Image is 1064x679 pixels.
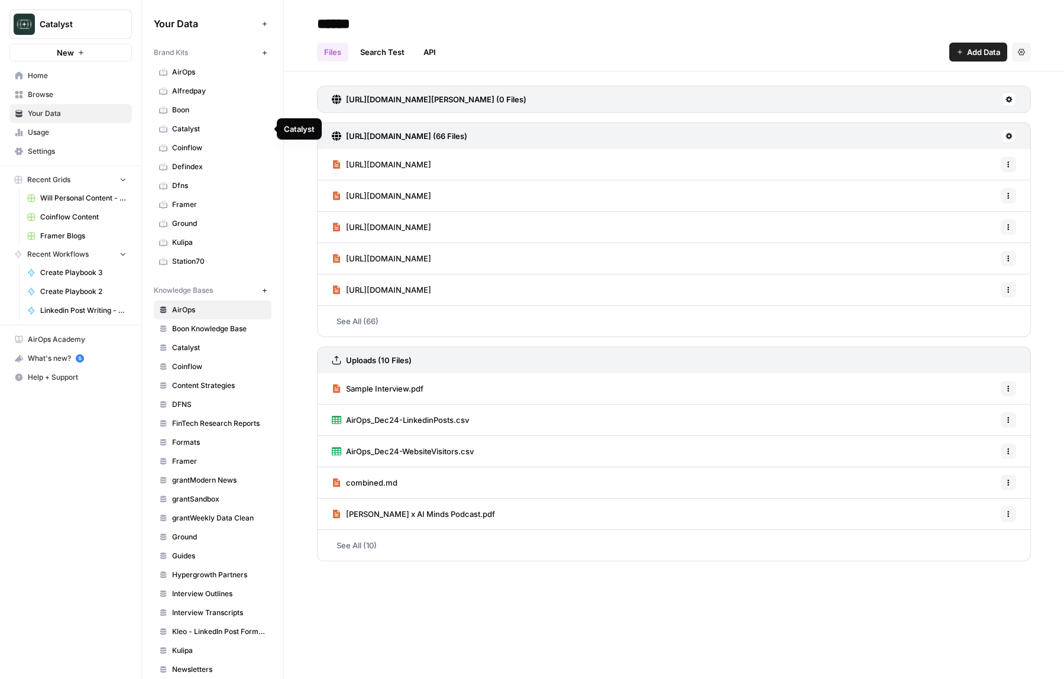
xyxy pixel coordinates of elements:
[332,180,431,211] a: [URL][DOMAIN_NAME]
[317,43,348,62] a: Files
[154,101,271,119] a: Boon
[346,284,431,296] span: [URL][DOMAIN_NAME]
[40,18,111,30] span: Catalyst
[40,231,127,241] span: Framer Blogs
[172,607,266,618] span: Interview Transcripts
[154,195,271,214] a: Framer
[346,130,467,142] h3: [URL][DOMAIN_NAME] (66 Files)
[154,414,271,433] a: FinTech Research Reports
[154,357,271,376] a: Coinflow
[154,490,271,509] a: grantSandbox
[332,274,431,305] a: [URL][DOMAIN_NAME]
[154,338,271,357] a: Catalyst
[172,324,266,334] span: Boon Knowledge Base
[172,143,266,153] span: Coinflow
[28,127,127,138] span: Usage
[9,171,132,189] button: Recent Grids
[172,342,266,353] span: Catalyst
[22,263,132,282] a: Create Playbook 3
[967,46,1000,58] span: Add Data
[353,43,412,62] a: Search Test
[346,383,423,395] span: Sample Interview.pdf
[154,176,271,195] a: Dfns
[9,66,132,85] a: Home
[154,471,271,490] a: grantModern News
[346,159,431,170] span: [URL][DOMAIN_NAME]
[332,212,431,242] a: [URL][DOMAIN_NAME]
[172,532,266,542] span: Ground
[154,452,271,471] a: Framer
[317,306,1031,337] a: See All (66)
[172,418,266,429] span: FinTech Research Reports
[154,47,188,58] span: Brand Kits
[346,445,474,457] span: AirOps_Dec24-WebsiteVisitors.csv
[154,641,271,660] a: Kulipa
[22,227,132,245] a: Framer Blogs
[154,660,271,679] a: Newsletters
[9,245,132,263] button: Recent Workflows
[154,138,271,157] a: Coinflow
[172,664,266,675] span: Newsletters
[154,252,271,271] a: Station70
[332,123,467,149] a: [URL][DOMAIN_NAME] (66 Files)
[172,180,266,191] span: Dfns
[28,372,127,383] span: Help + Support
[172,256,266,267] span: Station70
[332,373,423,404] a: Sample Interview.pdf
[154,214,271,233] a: Ground
[9,349,132,368] button: What's new? 5
[172,86,266,96] span: Alfredpay
[154,395,271,414] a: DFNS
[154,433,271,452] a: Formats
[172,456,266,467] span: Framer
[9,123,132,142] a: Usage
[949,43,1007,62] button: Add Data
[154,584,271,603] a: Interview Outlines
[9,368,132,387] button: Help + Support
[57,47,74,59] span: New
[154,528,271,547] a: Ground
[172,570,266,580] span: Hypergrowth Partners
[154,547,271,565] a: Guides
[172,199,266,210] span: Framer
[10,350,131,367] div: What's new?
[22,282,132,301] a: Create Playbook 2
[172,237,266,248] span: Kulipa
[332,149,431,180] a: [URL][DOMAIN_NAME]
[172,161,266,172] span: Defindex
[9,104,132,123] a: Your Data
[172,399,266,410] span: DFNS
[154,622,271,641] a: Kleo - LinkedIn Post Formats
[14,14,35,35] img: Catalyst Logo
[40,212,127,222] span: Coinflow Content
[154,300,271,319] a: AirOps
[154,119,271,138] a: Catalyst
[40,305,127,316] span: Linkedin Post Writing - [DATE]
[346,414,469,426] span: AirOps_Dec24-LinkedinPosts.csv
[154,319,271,338] a: Boon Knowledge Base
[172,645,266,656] span: Kulipa
[154,157,271,176] a: Defindex
[346,190,431,202] span: [URL][DOMAIN_NAME]
[154,82,271,101] a: Alfredpay
[9,44,132,62] button: New
[40,286,127,297] span: Create Playbook 2
[332,499,495,529] a: [PERSON_NAME] x AI Minds Podcast.pdf
[28,334,127,345] span: AirOps Academy
[27,174,70,185] span: Recent Grids
[22,301,132,320] a: Linkedin Post Writing - [DATE]
[28,108,127,119] span: Your Data
[40,267,127,278] span: Create Playbook 3
[154,509,271,528] a: grantWeekly Data Clean
[28,89,127,100] span: Browse
[172,551,266,561] span: Guides
[346,221,431,233] span: [URL][DOMAIN_NAME]
[9,9,132,39] button: Workspace: Catalyst
[332,86,526,112] a: [URL][DOMAIN_NAME][PERSON_NAME] (0 Files)
[416,43,443,62] a: API
[332,243,431,274] a: [URL][DOMAIN_NAME]
[154,603,271,622] a: Interview Transcripts
[154,376,271,395] a: Content Strategies
[76,354,84,363] a: 5
[9,85,132,104] a: Browse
